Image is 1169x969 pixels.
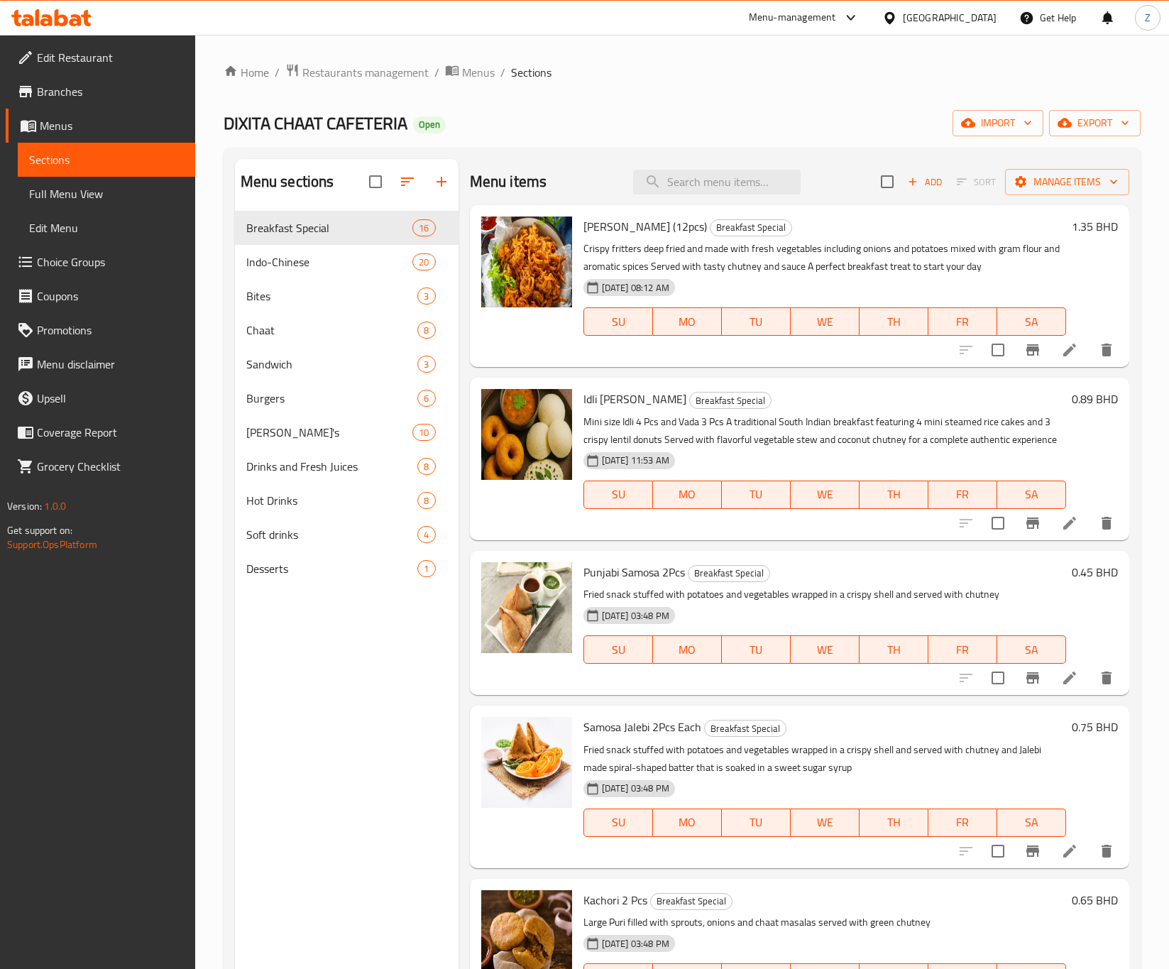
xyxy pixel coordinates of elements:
div: items [412,253,435,270]
a: Sections [18,143,195,177]
span: Manage items [1016,173,1118,191]
span: SA [1003,812,1060,833]
button: Add section [424,165,459,199]
span: import [964,114,1032,132]
a: Restaurants management [285,63,429,82]
span: Coupons [37,288,184,305]
button: FR [928,307,997,336]
span: Edit Menu [29,219,184,236]
span: WE [796,484,854,505]
button: TU [722,307,791,336]
span: Menu disclaimer [37,356,184,373]
div: Breakfast Special [650,893,732,910]
button: SU [583,307,653,336]
span: [DATE] 03:48 PM [596,609,675,623]
button: delete [1090,506,1124,540]
span: Breakfast Special [705,721,786,737]
span: Choice Groups [37,253,184,270]
button: WE [791,809,860,837]
img: Punjabi Samosa 2Pcs [481,562,572,653]
div: Breakfast Special16 [235,211,459,245]
a: Full Menu View [18,177,195,211]
span: [PERSON_NAME]'s [246,424,413,441]
button: FR [928,635,997,664]
h6: 0.89 BHD [1072,389,1118,409]
div: Sandwich3 [235,347,459,381]
span: TH [865,812,923,833]
button: MO [653,481,722,509]
span: Chaat [246,322,418,339]
div: items [417,560,435,577]
span: export [1060,114,1129,132]
span: Drinks and Fresh Juices [246,458,418,475]
button: Branch-specific-item [1016,661,1050,695]
div: Hot Drinks8 [235,483,459,518]
span: [PERSON_NAME] (12pcs) [583,216,707,237]
span: DIXITA CHAAT CAFETERIA [224,107,407,139]
span: 3 [418,290,434,303]
span: Breakfast Special [651,893,732,909]
span: 20 [413,256,434,269]
h6: 0.75 BHD [1072,717,1118,737]
span: Get support on: [7,521,72,540]
button: WE [791,307,860,336]
div: Indo-Chinese [246,253,413,270]
p: Large Puri filled with sprouts, onions and chaat masalas served with green chutney [583,914,1066,931]
span: Kachori 2 Pcs [583,889,647,911]
div: Desserts1 [235,552,459,586]
span: Coverage Report [37,424,184,441]
span: Sections [511,64,551,81]
button: FR [928,481,997,509]
span: Upsell [37,390,184,407]
nav: Menu sections [235,205,459,591]
span: TH [865,312,923,332]
span: WE [796,312,854,332]
button: TU [722,635,791,664]
button: Branch-specific-item [1016,506,1050,540]
button: export [1049,110,1141,136]
span: Select to update [983,836,1013,866]
span: Breakfast Special [710,219,791,236]
button: SA [997,481,1066,509]
div: items [417,288,435,305]
a: Edit menu item [1061,515,1078,532]
button: MO [653,635,722,664]
span: Grocery Checklist [37,458,184,475]
span: Idli [PERSON_NAME] [583,388,686,410]
div: items [417,356,435,373]
span: [DATE] 03:48 PM [596,782,675,795]
img: Bhajiya Kabab (12pcs) [481,217,572,307]
div: Mojito's [246,424,413,441]
div: Breakfast Special [688,565,770,582]
div: Drinks and Fresh Juices8 [235,449,459,483]
span: MO [659,812,716,833]
a: Edit menu item [1061,843,1078,860]
span: SA [1003,312,1060,332]
h2: Menu sections [241,171,334,192]
span: Breakfast Special [246,219,413,236]
button: MO [653,307,722,336]
span: TU [728,640,785,660]
a: Edit menu item [1061,341,1078,358]
div: items [417,458,435,475]
button: delete [1090,834,1124,868]
div: Burgers6 [235,381,459,415]
span: Samosa Jalebi 2Pcs Each [583,716,701,738]
a: Edit Menu [18,211,195,245]
span: TU [728,812,785,833]
span: Desserts [246,560,418,577]
div: Bites3 [235,279,459,313]
span: Select to update [983,663,1013,693]
span: Z [1145,10,1151,26]
a: Edit menu item [1061,669,1078,686]
p: Crispy fritters deep fried and made with fresh vegetables including onions and potatoes mixed wit... [583,240,1066,275]
span: Menus [40,117,184,134]
span: SA [1003,484,1060,505]
a: Coupons [6,279,195,313]
span: Punjabi Samosa 2Pcs [583,562,685,583]
span: [DATE] 11:53 AM [596,454,675,467]
span: Sandwich [246,356,418,373]
span: 3 [418,358,434,371]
